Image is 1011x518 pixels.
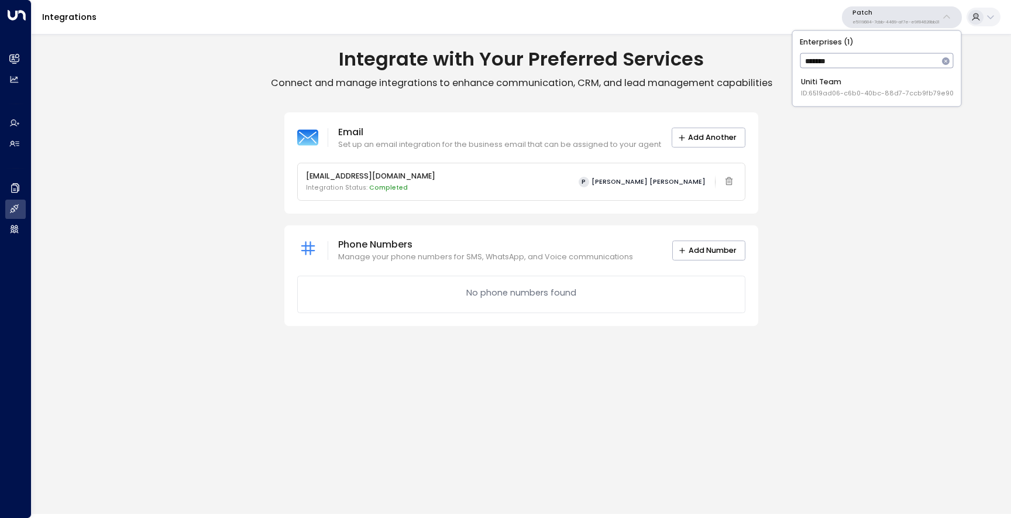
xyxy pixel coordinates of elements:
p: Phone Numbers [338,238,633,252]
span: Email integration cannot be deleted while linked to an active agent. Please deactivate the agent ... [721,174,737,190]
span: Completed [369,183,408,192]
p: Enterprises ( 1 ) [797,35,957,49]
p: e5119684-7cbb-4469-af7e-e9f84628bb31 [852,20,940,25]
button: P[PERSON_NAME] [PERSON_NAME] [574,174,710,189]
span: P [579,177,589,187]
p: Patch [852,9,940,16]
a: Integrations [42,11,97,23]
button: Patche5119684-7cbb-4469-af7e-e9f84628bb31 [842,6,962,28]
p: Connect and manage integrations to enhance communication, CRM, and lead management capabilities [32,77,1011,90]
p: Integration Status: [306,183,435,193]
p: Email [338,125,661,139]
p: [EMAIL_ADDRESS][DOMAIN_NAME] [306,171,435,182]
h1: Integrate with Your Preferred Services [32,47,1011,71]
button: Add Number [672,241,745,260]
span: [PERSON_NAME] [PERSON_NAME] [592,179,706,186]
button: Add Another [672,128,745,147]
p: Manage your phone numbers for SMS, WhatsApp, and Voice communications [338,252,633,263]
span: ID: 6519ad06-c6b0-40bc-88d7-7ccb9fb79e90 [801,89,954,98]
p: Set up an email integration for the business email that can be assigned to your agent [338,139,661,150]
p: No phone numbers found [466,287,576,300]
div: Uniti Team [801,77,954,98]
